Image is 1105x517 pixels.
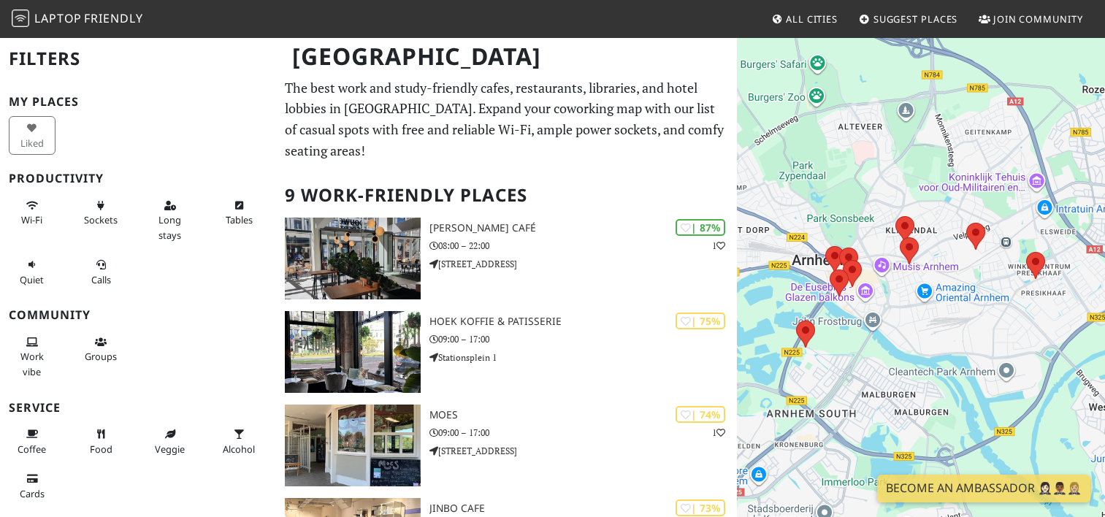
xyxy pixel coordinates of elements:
[285,218,421,299] img: Douwe Egberts Café
[78,194,125,232] button: Sockets
[155,443,185,456] span: Veggie
[973,6,1089,32] a: Join Community
[78,422,125,461] button: Food
[9,194,56,232] button: Wi-Fi
[9,253,56,291] button: Quiet
[276,405,736,486] a: Moes | 74% 1 Moes 09:00 – 17:00 [STREET_ADDRESS]
[285,405,421,486] img: Moes
[429,332,736,346] p: 09:00 – 17:00
[223,443,255,456] span: Alcohol
[676,499,725,516] div: | 73%
[12,7,143,32] a: LaptopFriendly LaptopFriendly
[276,218,736,299] a: Douwe Egberts Café | 87% 1 [PERSON_NAME] Café 08:00 – 22:00 [STREET_ADDRESS]
[712,426,725,440] p: 1
[285,173,727,218] h2: 9 Work-Friendly Places
[276,311,736,393] a: HOEK Koffie & Patisserie | 75% HOEK Koffie & Patisserie 09:00 – 17:00 Stationsplein 1
[20,273,44,286] span: Quiet
[676,219,725,236] div: | 87%
[91,273,111,286] span: Video/audio calls
[216,194,263,232] button: Tables
[873,12,958,26] span: Suggest Places
[429,444,736,458] p: [STREET_ADDRESS]
[12,9,29,27] img: LaptopFriendly
[676,313,725,329] div: | 75%
[853,6,964,32] a: Suggest Places
[9,422,56,461] button: Coffee
[78,253,125,291] button: Calls
[429,239,736,253] p: 08:00 – 22:00
[9,467,56,505] button: Cards
[20,487,45,500] span: Credit cards
[216,422,263,461] button: Alcohol
[226,213,253,226] span: Work-friendly tables
[9,401,267,415] h3: Service
[9,172,267,185] h3: Productivity
[34,10,82,26] span: Laptop
[429,426,736,440] p: 09:00 – 17:00
[18,443,46,456] span: Coffee
[78,330,125,369] button: Groups
[9,95,267,109] h3: My Places
[765,6,844,32] a: All Cities
[429,351,736,364] p: Stationsplein 1
[786,12,838,26] span: All Cities
[90,443,112,456] span: Food
[147,422,194,461] button: Veggie
[285,311,421,393] img: HOEK Koffie & Patisserie
[676,406,725,423] div: | 74%
[429,315,736,328] h3: HOEK Koffie & Patisserie
[9,308,267,322] h3: Community
[21,213,42,226] span: Stable Wi-Fi
[429,222,736,234] h3: [PERSON_NAME] Café
[147,194,194,247] button: Long stays
[9,37,267,81] h2: Filters
[85,350,117,363] span: Group tables
[429,502,736,515] h3: Jinbo Cafe
[429,409,736,421] h3: Moes
[877,475,1090,502] a: Become an Ambassador 🤵🏻‍♀️🤵🏾‍♂️🤵🏼‍♀️
[280,37,733,77] h1: [GEOGRAPHIC_DATA]
[993,12,1083,26] span: Join Community
[9,330,56,383] button: Work vibe
[285,77,727,161] p: The best work and study-friendly cafes, restaurants, libraries, and hotel lobbies in [GEOGRAPHIC_...
[84,213,118,226] span: Power sockets
[158,213,181,241] span: Long stays
[712,239,725,253] p: 1
[429,257,736,271] p: [STREET_ADDRESS]
[20,350,44,378] span: People working
[84,10,142,26] span: Friendly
